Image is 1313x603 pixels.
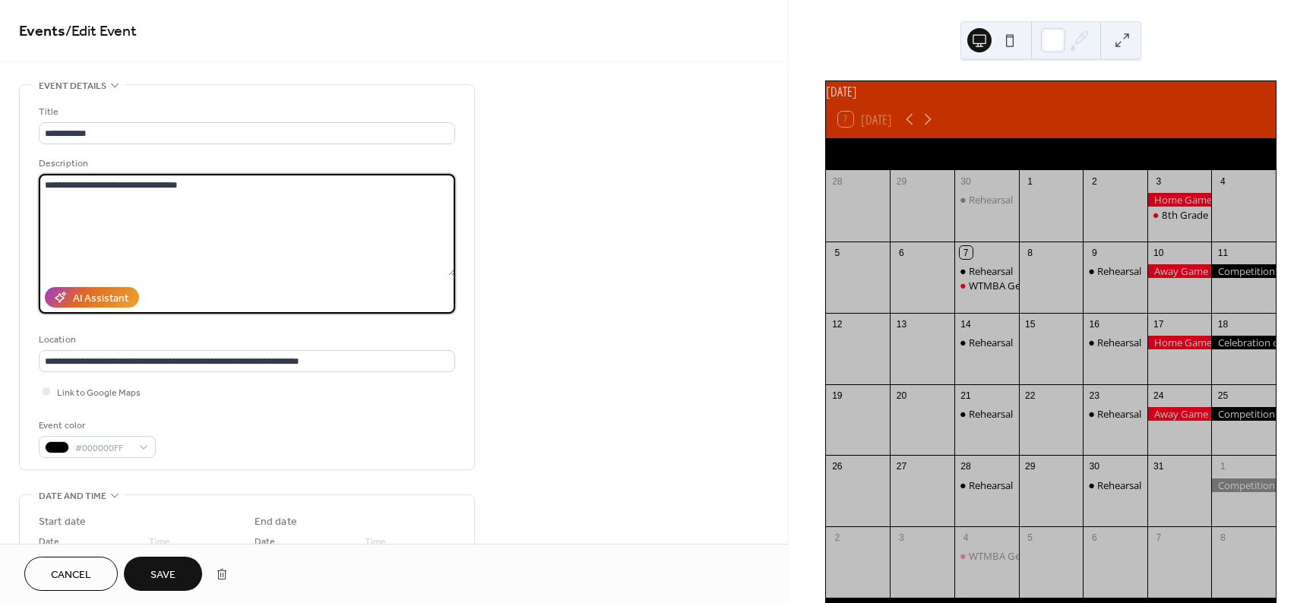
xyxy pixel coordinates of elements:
[954,549,1019,563] div: WTMBA General Meeting
[969,264,1013,278] div: Rehearsal
[960,246,973,259] div: 7
[954,264,1019,278] div: Rehearsal
[1152,246,1165,259] div: 10
[51,567,91,583] span: Cancel
[1024,389,1036,402] div: 22
[57,385,141,401] span: Link to Google Maps
[1217,460,1229,473] div: 1
[895,460,908,473] div: 27
[831,389,843,402] div: 19
[1083,478,1147,492] div: Rehearsal
[149,534,170,550] span: Time
[1147,264,1212,278] div: Away Game @ Hatboro Horsham
[1211,336,1276,349] div: Celebration of Bands
[969,193,1013,207] div: Rehearsal
[1152,460,1165,473] div: 31
[1088,389,1101,402] div: 23
[1217,317,1229,330] div: 18
[1147,407,1212,421] div: Away Game @ Plymouth Whitemarsh
[1024,175,1036,188] div: 1
[954,407,1019,421] div: Rehearsal
[1097,336,1141,349] div: Rehearsal
[960,175,973,188] div: 30
[1024,532,1036,545] div: 5
[39,78,106,94] span: Event details
[73,291,128,307] div: AI Assistant
[969,549,1083,563] div: WTMBA General Meeting
[1152,317,1165,330] div: 17
[831,175,843,188] div: 28
[1020,138,1081,169] div: Wed
[1211,407,1276,421] div: Competition
[150,567,176,583] span: Save
[39,418,153,434] div: Event color
[969,279,1083,292] div: WTMBA General Meeting
[1217,246,1229,259] div: 11
[954,336,1019,349] div: Rehearsal
[1211,478,1276,492] div: Competition
[39,534,59,550] span: Date
[1024,460,1036,473] div: 29
[831,532,843,545] div: 2
[960,317,973,330] div: 14
[1152,532,1165,545] div: 7
[831,246,843,259] div: 5
[1211,264,1276,278] div: Competition
[954,279,1019,292] div: WTMBA General Meeting
[39,332,452,348] div: Location
[255,534,275,550] span: Date
[1088,246,1101,259] div: 9
[1097,264,1141,278] div: Rehearsal
[1088,317,1101,330] div: 16
[39,488,106,504] span: Date and time
[1097,478,1141,492] div: Rehearsal
[1083,264,1147,278] div: Rehearsal
[1147,336,1212,349] div: Home Game vs Springfield
[19,17,65,46] a: Events
[1097,407,1141,421] div: Rehearsal
[1147,193,1212,207] div: Home Game vs Upper Moreland
[838,138,899,169] div: Sun
[45,287,139,308] button: AI Assistant
[895,389,908,402] div: 20
[895,175,908,188] div: 29
[969,407,1013,421] div: Rehearsal
[1024,246,1036,259] div: 8
[1217,532,1229,545] div: 8
[1147,208,1212,222] div: 8th Grade Night
[1217,389,1229,402] div: 25
[1162,208,1235,222] div: 8th Grade Night
[75,440,131,456] span: #000000FF
[954,193,1019,207] div: Rehearsal
[1088,175,1101,188] div: 2
[1088,532,1101,545] div: 6
[1152,389,1165,402] div: 24
[831,317,843,330] div: 12
[24,557,118,591] button: Cancel
[1088,460,1101,473] div: 30
[895,317,908,330] div: 13
[39,156,452,172] div: Description
[1217,175,1229,188] div: 4
[954,478,1019,492] div: Rehearsal
[1083,336,1147,349] div: Rehearsal
[1024,317,1036,330] div: 15
[895,532,908,545] div: 3
[960,138,1020,169] div: Tue
[960,460,973,473] div: 28
[39,514,86,530] div: Start date
[960,389,973,402] div: 21
[39,104,452,120] div: Title
[969,336,1013,349] div: Rehearsal
[960,532,973,545] div: 4
[1152,175,1165,188] div: 3
[895,246,908,259] div: 6
[124,557,202,591] button: Save
[255,514,297,530] div: End date
[365,534,386,550] span: Time
[1142,138,1203,169] div: Fri
[1081,138,1142,169] div: Thu
[1203,138,1264,169] div: Sat
[831,460,843,473] div: 26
